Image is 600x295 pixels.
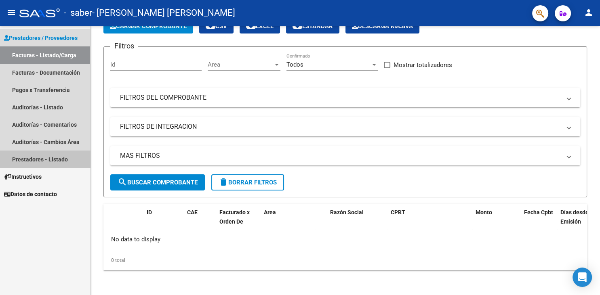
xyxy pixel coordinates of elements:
[286,19,339,33] button: Estandar
[103,19,193,33] button: Cargar Comprobante
[206,23,227,30] span: CSV
[472,204,521,239] datatable-header-cell: Monto
[120,122,561,131] mat-panel-title: FILTROS DE INTEGRACION
[573,268,592,287] div: Open Intercom Messenger
[327,204,387,239] datatable-header-cell: Razón Social
[240,19,280,33] button: EXCEL
[6,8,16,17] mat-icon: menu
[110,23,187,30] span: Cargar Comprobante
[387,204,472,239] datatable-header-cell: CPBT
[246,23,274,30] span: EXCEL
[110,117,580,136] mat-expansion-panel-header: FILTROS DE INTEGRACION
[211,174,284,190] button: Borrar Filtros
[345,19,419,33] app-download-masive: Descarga masiva de comprobantes (adjuntos)
[199,19,234,33] button: CSV
[293,21,302,31] mat-icon: cloud_download
[584,8,594,17] mat-icon: person
[208,61,273,68] span: Area
[219,209,250,225] span: Facturado x Orden De
[143,204,184,239] datatable-header-cell: ID
[345,19,419,33] button: Descarga Masiva
[560,209,589,225] span: Días desde Emisión
[64,4,92,22] span: - saber
[264,209,276,215] span: Area
[120,93,561,102] mat-panel-title: FILTROS DEL COMPROBANTE
[352,23,413,30] span: Descarga Masiva
[246,21,256,31] mat-icon: cloud_download
[4,33,78,42] span: Prestadores / Proveedores
[187,209,198,215] span: CAE
[110,174,205,190] button: Buscar Comprobante
[557,204,594,239] datatable-header-cell: Días desde Emisión
[261,204,315,239] datatable-header-cell: Area
[4,190,57,199] span: Datos de contacto
[286,61,303,68] span: Todos
[118,177,127,187] mat-icon: search
[521,204,557,239] datatable-header-cell: Fecha Cpbt
[92,4,235,22] span: - [PERSON_NAME] [PERSON_NAME]
[4,172,42,181] span: Instructivos
[118,179,198,186] span: Buscar Comprobante
[219,177,228,187] mat-icon: delete
[206,21,215,31] mat-icon: cloud_download
[184,204,216,239] datatable-header-cell: CAE
[110,146,580,165] mat-expansion-panel-header: MAS FILTROS
[394,60,452,70] span: Mostrar totalizadores
[293,23,333,30] span: Estandar
[391,209,405,215] span: CPBT
[219,179,277,186] span: Borrar Filtros
[524,209,553,215] span: Fecha Cpbt
[103,250,587,270] div: 0 total
[103,230,587,250] div: No data to display
[216,204,261,239] datatable-header-cell: Facturado x Orden De
[330,209,364,215] span: Razón Social
[110,88,580,107] mat-expansion-panel-header: FILTROS DEL COMPROBANTE
[110,40,138,52] h3: Filtros
[120,151,561,160] mat-panel-title: MAS FILTROS
[147,209,152,215] span: ID
[476,209,492,215] span: Monto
